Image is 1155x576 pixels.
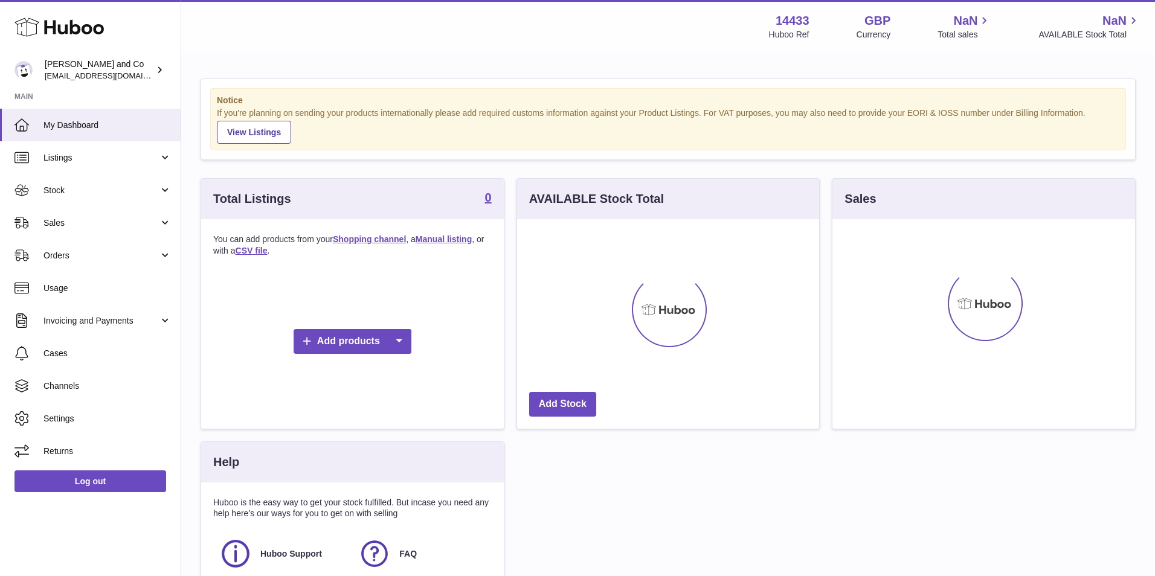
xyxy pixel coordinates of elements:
[294,329,411,354] a: Add products
[43,185,159,196] span: Stock
[217,95,1119,106] strong: Notice
[43,315,159,327] span: Invoicing and Payments
[845,191,876,207] h3: Sales
[776,13,809,29] strong: 14433
[45,59,153,82] div: [PERSON_NAME] and Co
[43,446,172,457] span: Returns
[217,121,291,144] a: View Listings
[213,234,492,257] p: You can add products from your , a , or with a .
[43,120,172,131] span: My Dashboard
[1102,13,1127,29] span: NaN
[43,283,172,294] span: Usage
[485,191,492,206] a: 0
[485,191,492,203] strong: 0
[43,413,172,424] span: Settings
[14,61,33,79] img: internalAdmin-14433@internal.huboo.com
[43,217,159,229] span: Sales
[1038,29,1141,40] span: AVAILABLE Stock Total
[857,29,891,40] div: Currency
[43,380,172,392] span: Channels
[529,392,596,417] a: Add Stock
[213,497,492,520] p: Huboo is the easy way to get your stock fulfilled. But incase you need any help here's our ways f...
[938,13,991,40] a: NaN Total sales
[416,234,472,244] a: Manual listing
[260,548,322,560] span: Huboo Support
[45,71,178,80] span: [EMAIL_ADDRESS][DOMAIN_NAME]
[529,191,664,207] h3: AVAILABLE Stock Total
[217,107,1119,144] div: If you're planning on sending your products internationally please add required customs informati...
[213,454,239,470] h3: Help
[358,537,485,570] a: FAQ
[14,470,166,492] a: Log out
[399,548,417,560] span: FAQ
[213,191,291,207] h3: Total Listings
[769,29,809,40] div: Huboo Ref
[43,348,172,359] span: Cases
[333,234,406,244] a: Shopping channel
[953,13,977,29] span: NaN
[236,246,268,255] a: CSV file
[43,152,159,164] span: Listings
[219,537,346,570] a: Huboo Support
[864,13,890,29] strong: GBP
[938,29,991,40] span: Total sales
[43,250,159,261] span: Orders
[1038,13,1141,40] a: NaN AVAILABLE Stock Total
